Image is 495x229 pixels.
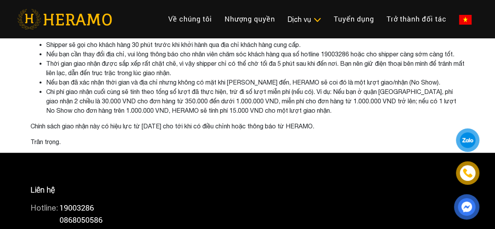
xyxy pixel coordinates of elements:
img: vn-flag.png [459,15,472,25]
span: 0868050586 [59,215,103,225]
img: subToggleIcon [313,16,321,24]
div: Dịch vụ [288,14,321,25]
a: Tuyển dụng [328,11,380,27]
a: phone-icon [457,162,478,184]
p: Liên hệ [31,184,465,196]
li: Nếu bạn cần thay đổi địa chỉ, vui lòng thông báo cho nhân viên chăm sóc khách hàng qua số hotline... [46,49,465,59]
a: Trở thành đối tác [380,11,453,27]
a: Về chúng tôi [162,11,218,27]
li: Shipper sẽ gọi cho khách hàng 30 phút trước khi khởi hành qua địa chỉ khách hàng cung cấp. [46,40,465,49]
li: Chi phí giao nhận cuối cùng sẽ tính theo tổng số lượt đã thực hiện, trừ đi số lượt miễn phí (nếu ... [46,87,465,115]
li: Nếu bạn đã xác nhận thời gian và địa chỉ nhưng không có mặt khi [PERSON_NAME] đến, HERAMO sẽ coi ... [46,78,465,87]
span: Hotline: [31,203,58,212]
a: Nhượng quyền [218,11,281,27]
img: phone-icon [463,169,472,177]
img: heramo-logo.png [17,9,112,29]
p: Trân trọng. [31,137,465,146]
p: Chính sách giao nhận này có hiệu lực từ [DATE] cho tới khi có điều chỉnh hoặc thông báo từ HERAMO. [31,121,465,131]
li: Thời gian giao nhận được sắp xếp rất chặt chẽ, vì vậy shipper chỉ có thể chờ tối đa 5 phút sau kh... [46,59,465,78]
a: 19003286 [59,202,94,213]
